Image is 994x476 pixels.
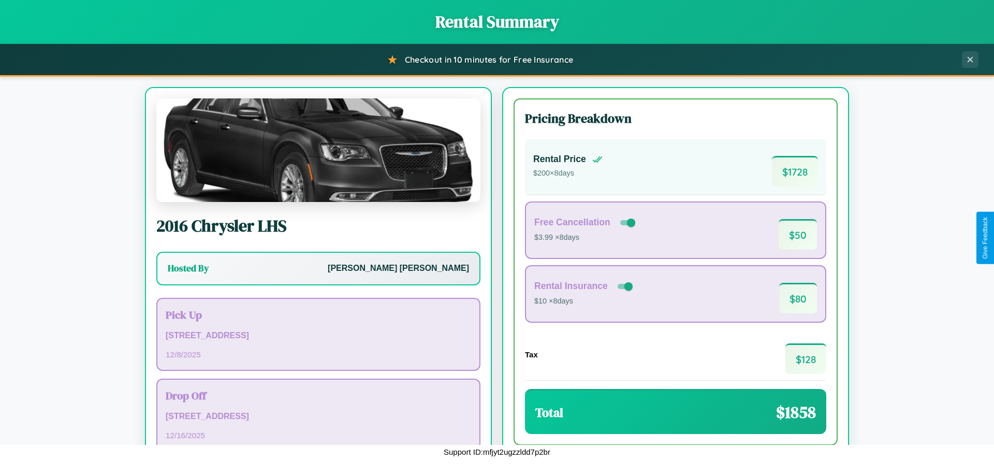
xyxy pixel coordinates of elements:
p: [PERSON_NAME] [PERSON_NAME] [328,261,469,276]
p: Support ID: mfjyt2ugzzldd7p2br [444,445,550,459]
div: Give Feedback [982,217,989,259]
h3: Drop Off [166,388,471,403]
span: $ 1858 [776,401,816,424]
h4: Rental Price [533,154,586,165]
h4: Free Cancellation [534,217,610,228]
p: 12 / 8 / 2025 [166,348,471,362]
span: $ 1728 [772,156,818,186]
h1: Rental Summary [10,10,984,33]
h3: Pricing Breakdown [525,110,826,127]
h4: Rental Insurance [534,281,608,292]
span: $ 128 [785,343,826,374]
h3: Hosted By [168,262,209,275]
span: $ 80 [779,283,817,313]
p: $10 × 8 days [534,295,635,308]
p: $ 200 × 8 days [533,167,603,180]
img: Chrysler LHS [156,98,480,202]
p: [STREET_ADDRESS] [166,328,471,343]
h4: Tax [525,350,538,359]
p: 12 / 16 / 2025 [166,428,471,442]
span: Checkout in 10 minutes for Free Insurance [405,54,573,65]
p: [STREET_ADDRESS] [166,409,471,424]
h3: Total [535,404,563,421]
h3: Pick Up [166,307,471,322]
span: $ 50 [779,219,817,250]
p: $3.99 × 8 days [534,231,637,244]
h2: 2016 Chrysler LHS [156,214,480,237]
